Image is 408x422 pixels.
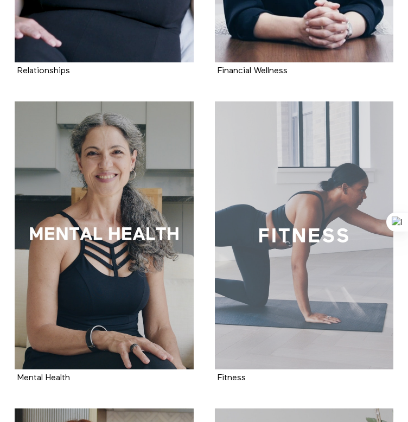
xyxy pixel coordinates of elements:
a: Relationships [17,67,70,75]
a: Mental Health [15,101,194,369]
a: Fitness [215,101,394,369]
a: Mental Health [17,374,70,382]
a: Fitness [218,374,246,382]
a: Financial Wellness [218,67,288,75]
